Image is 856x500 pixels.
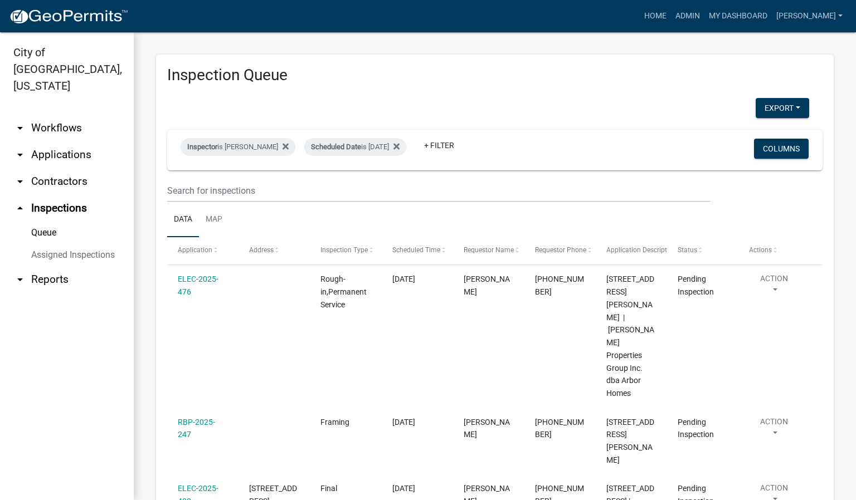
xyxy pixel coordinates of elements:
[13,273,27,286] i: arrow_drop_down
[167,66,823,85] h3: Inspection Queue
[464,274,510,296] span: William B Crist Jr
[392,416,442,429] div: [DATE]
[320,418,349,427] span: Framing
[178,418,215,439] a: RBP-2025-247
[13,148,27,161] i: arrow_drop_down
[535,246,586,254] span: Requestor Phone
[606,418,654,464] span: 7997 Stacy Springs Boulevard | Lot 526
[678,274,714,296] span: Pending Inspection
[239,237,310,264] datatable-header-cell: Address
[704,6,772,27] a: My Dashboard
[415,135,463,155] a: + Filter
[749,246,772,254] span: Actions
[667,237,738,264] datatable-header-cell: Status
[320,484,337,493] span: Final
[464,246,514,254] span: Requestor Name
[199,202,229,238] a: Map
[392,482,442,495] div: [DATE]
[640,6,671,27] a: Home
[535,274,584,296] span: 502 616-5598
[749,416,799,444] button: Action
[392,273,442,286] div: [DATE]
[756,98,809,118] button: Export
[187,143,217,151] span: Inspector
[738,237,810,264] datatable-header-cell: Actions
[304,138,406,156] div: is [DATE]
[178,274,218,296] a: ELEC-2025-476
[392,246,440,254] span: Scheduled Time
[596,237,667,264] datatable-header-cell: Application Description
[671,6,704,27] a: Admin
[310,237,381,264] datatable-header-cell: Inspection Type
[249,246,274,254] span: Address
[535,418,584,439] span: 502-616-5598
[524,237,596,264] datatable-header-cell: Requestor Phone
[167,179,711,202] input: Search for inspections
[754,139,809,159] button: Columns
[678,246,697,254] span: Status
[178,246,212,254] span: Application
[606,274,654,398] span: 7997 Stacy Springs Blvd. | Clayton Properties Group Inc. dba Arbor Homes
[311,143,361,151] span: Scheduled Date
[678,418,714,439] span: Pending Inspection
[13,175,27,188] i: arrow_drop_down
[167,237,239,264] datatable-header-cell: Application
[453,237,524,264] datatable-header-cell: Requestor Name
[13,121,27,135] i: arrow_drop_down
[167,202,199,238] a: Data
[320,246,368,254] span: Inspection Type
[320,274,367,309] span: Rough-in,Permanent Service
[13,202,27,215] i: arrow_drop_up
[464,418,510,439] span: TROY
[181,138,295,156] div: is [PERSON_NAME]
[749,273,799,301] button: Action
[606,246,677,254] span: Application Description
[772,6,847,27] a: [PERSON_NAME]
[381,237,453,264] datatable-header-cell: Scheduled Time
